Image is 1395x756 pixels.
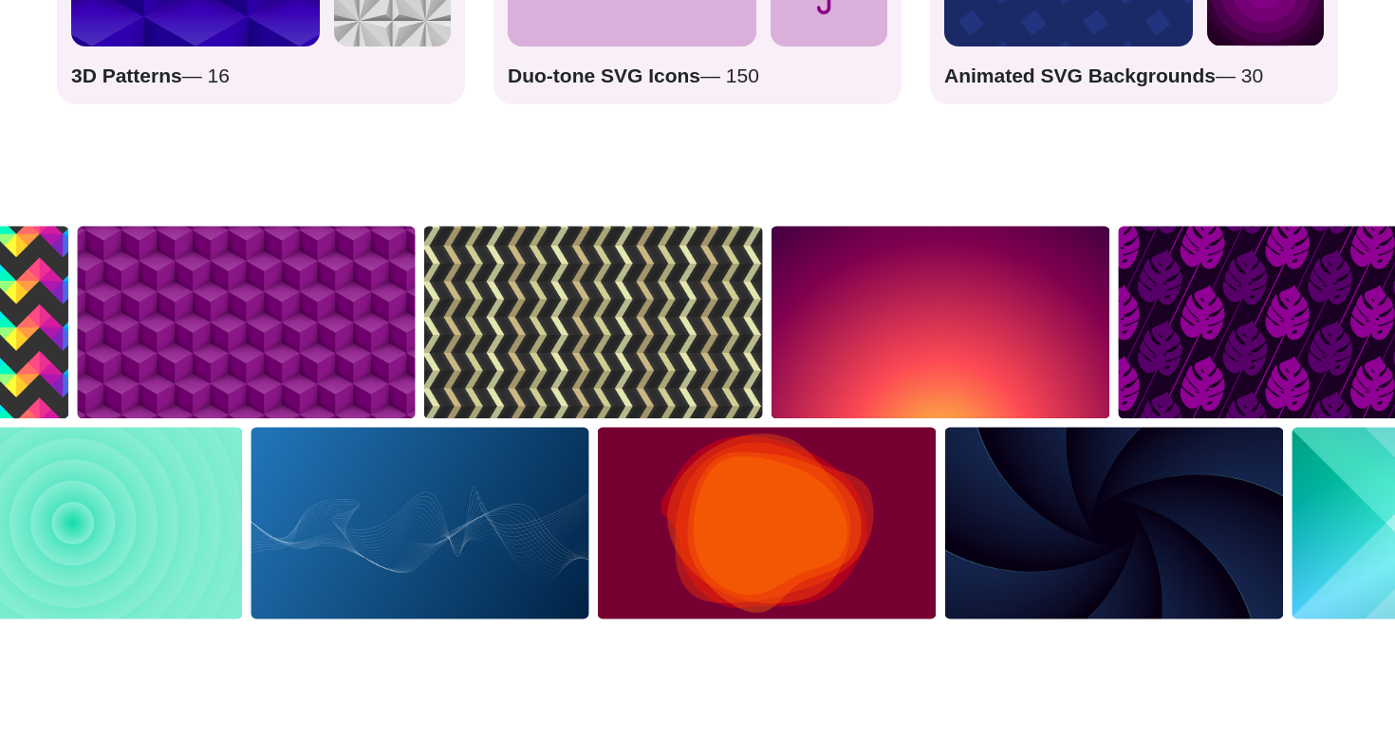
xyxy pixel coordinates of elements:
img: 3D Cube Repeating Pattern [73,222,420,423]
p: — 150 [508,61,887,91]
p: — 30 [944,61,1324,91]
strong: Animated SVG Backgrounds [944,65,1216,86]
strong: Duo-tone SVG Icons [508,65,700,86]
img: Complex Repeating Stripe Pattern with Depth [419,222,767,423]
p: — 16 [71,61,451,91]
strong: 3D Patterns [71,65,182,86]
